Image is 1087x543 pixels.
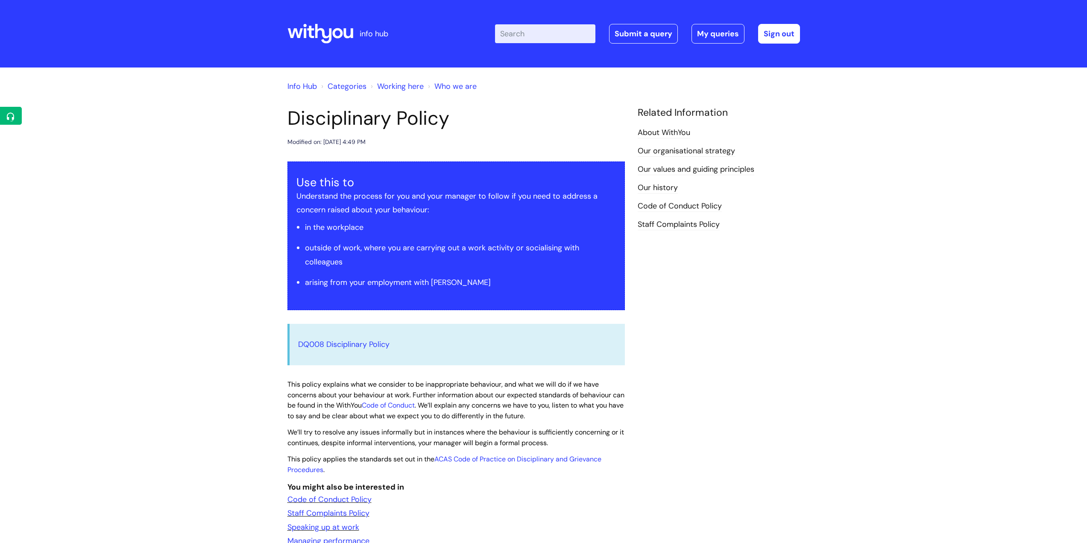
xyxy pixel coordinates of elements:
[638,164,754,175] a: Our values and guiding principles
[319,79,366,93] li: Solution home
[638,182,678,194] a: Our history
[287,508,369,518] a: Staff Complaints Policy
[287,428,624,447] span: We’ll try to resolve any issues informally but in instances where the behaviour is sufficiently c...
[638,127,690,138] a: About WithYou
[287,380,624,420] span: This policy explains what we consider to be inappropriate behaviour, and what we will do if we ha...
[287,107,625,130] h1: Disciplinary Policy
[287,522,359,532] a: Speaking up at work
[360,27,388,41] p: info hub
[434,81,477,91] a: Who we are
[638,107,800,119] h4: Related Information
[287,455,601,474] span: This policy applies the standards set out in the .
[328,81,366,91] a: Categories
[305,276,616,289] li: arising from your employment with [PERSON_NAME]
[495,24,800,44] div: | -
[287,455,601,474] a: ACAS Code of Practice on Disciplinary and Grievance Procedures
[287,81,317,91] a: Info Hub
[426,79,477,93] li: Who we are
[305,241,616,269] li: outside of work, where you are carrying out a work activity or socialising with colleagues
[495,24,595,43] input: Search
[287,137,366,147] div: Modified on: [DATE] 4:49 PM
[638,219,720,230] a: Staff Complaints Policy
[296,176,616,189] h3: Use this to
[298,339,390,349] a: DQ008 Disciplinary Policy
[305,220,616,234] li: in the workplace
[638,146,735,157] a: Our organisational strategy
[296,189,616,217] p: Understand the process for you and your manager to follow if you need to address a concern raised...
[609,24,678,44] a: Submit a query
[287,482,404,492] span: You might also be interested in
[377,81,424,91] a: Working here
[638,201,722,212] a: Code of Conduct Policy
[758,24,800,44] a: Sign out
[362,401,415,410] a: Code of Conduct
[369,79,424,93] li: Working here
[691,24,744,44] a: My queries
[287,494,372,505] a: Code of Conduct Policy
